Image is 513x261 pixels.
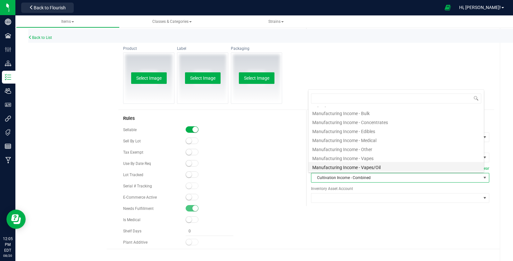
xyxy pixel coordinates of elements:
[123,161,151,166] span: Use By Date Req
[5,129,11,136] inline-svg: Tags
[5,32,11,39] inline-svg: Facilities
[186,227,233,236] input: 0
[5,19,11,25] inline-svg: Company
[311,173,481,182] span: Cultivation Income - Combined
[123,184,152,188] span: Serial # Tracking
[5,46,11,53] inline-svg: Configuration
[123,128,137,132] span: Sellable
[5,74,11,80] inline-svg: Inventory
[123,195,157,200] span: E-Commerce Active
[28,35,52,40] a: Back to List
[268,19,284,24] span: Strains
[34,5,66,10] span: Back to Flourish
[123,139,141,143] span: Sell By Lot
[6,210,26,229] iframe: Resource center
[21,3,74,13] button: Back to Flourish
[311,186,489,192] span: Inventory Asset Account
[5,157,11,163] inline-svg: Manufacturing
[5,102,11,108] inline-svg: User Roles
[123,173,143,177] span: Lot Tracked
[5,143,11,149] inline-svg: Reports
[123,150,143,155] span: Tax Exempt
[131,72,167,84] button: Select Image
[459,5,501,10] span: Hi, [PERSON_NAME]!
[3,236,13,253] p: 12:05 PM EDT
[123,240,147,245] span: Plant Additive
[123,46,174,51] div: Product
[123,218,140,222] span: Is Medical
[441,1,455,14] span: Open Ecommerce Menu
[3,253,13,258] p: 08/20
[5,115,11,122] inline-svg: Integrations
[123,116,135,121] span: Rules
[480,166,489,171] span: Clear
[239,72,274,84] button: Select Image
[123,229,141,233] span: Shelf Days
[5,60,11,67] inline-svg: Distribution
[5,88,11,94] inline-svg: Users
[152,19,192,24] span: Classes & Categories
[177,46,228,51] div: Label
[61,19,74,24] span: Items
[185,72,221,84] button: Select Image
[123,206,154,211] span: Needs Fulfillment
[231,46,282,51] div: Packaging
